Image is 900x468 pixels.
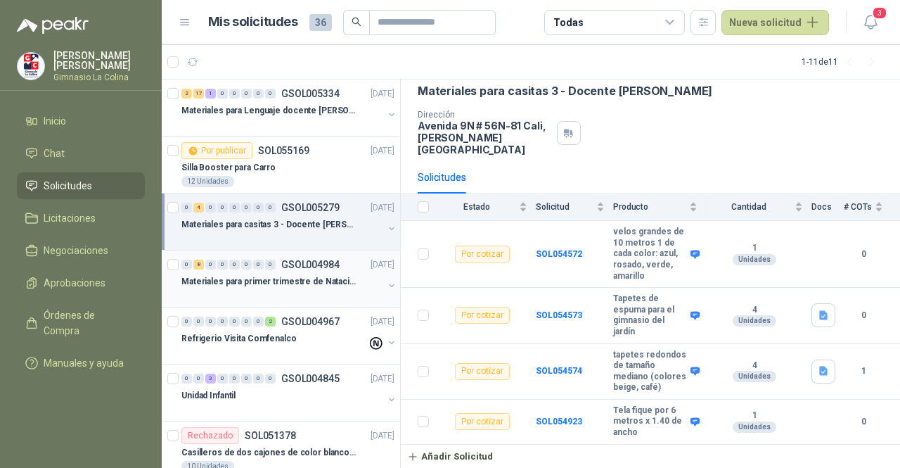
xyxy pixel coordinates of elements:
[217,89,228,99] div: 0
[437,194,536,221] th: Estado
[241,317,252,327] div: 0
[281,374,340,384] p: GSOL004845
[706,194,811,221] th: Cantidad
[44,210,96,226] span: Licitaciones
[536,194,613,221] th: Solicitud
[721,10,829,35] button: Nueva solicitud
[229,374,240,384] div: 0
[733,315,776,327] div: Unidades
[613,350,687,393] b: tapetes redondos de tamaño mediano (colores beige, café)
[613,405,687,438] b: Tela fique por 6 metros x 1.40 de ancho
[181,203,192,213] div: 0
[181,317,192,327] div: 0
[17,205,145,232] a: Licitaciones
[241,260,252,270] div: 0
[181,275,356,289] p: Materiales para primer trimestre de Natación
[241,374,252,384] div: 0
[205,317,216,327] div: 0
[181,176,234,187] div: 12 Unidades
[844,309,883,322] b: 0
[371,201,394,215] p: [DATE]
[455,307,510,324] div: Por cotizar
[733,254,776,265] div: Unidades
[536,310,582,320] b: SOL054573
[181,332,297,346] p: Refrigerio Visita Comfenalco
[205,203,216,213] div: 0
[193,203,204,213] div: 4
[265,260,276,270] div: 0
[181,427,239,444] div: Rechazado
[44,178,92,194] span: Solicitudes
[181,389,236,403] p: Unidad Infantil
[706,410,803,422] b: 1
[418,110,551,120] p: Dirección
[371,315,394,329] p: [DATE]
[17,270,145,296] a: Aprobaciones
[844,415,883,429] b: 0
[258,146,309,156] p: SOL055169
[44,308,131,339] span: Órdenes de Compra
[872,6,887,20] span: 3
[205,89,216,99] div: 1
[253,89,264,99] div: 0
[181,374,192,384] div: 0
[371,372,394,386] p: [DATE]
[181,446,356,460] p: Casilleros de dos cajones de color blanco para casitas 1 y 2
[181,161,276,175] p: Silla Booster para Carro
[241,89,252,99] div: 0
[281,89,340,99] p: GSOL005334
[811,194,844,221] th: Docs
[418,120,551,156] p: Avenida 9N # 56N-81 Cali , [PERSON_NAME][GEOGRAPHIC_DATA]
[253,374,264,384] div: 0
[265,317,276,327] div: 2
[245,431,296,441] p: SOL051378
[17,108,145,134] a: Inicio
[844,194,900,221] th: # COTs
[181,104,356,118] p: Materiales para Lenguaje docente [PERSON_NAME]
[371,258,394,272] p: [DATE]
[371,144,394,158] p: [DATE]
[802,51,883,73] div: 1 - 11 de 11
[265,374,276,384] div: 0
[17,140,145,167] a: Chat
[536,417,582,426] a: SOL054923
[17,237,145,264] a: Negociaciones
[253,260,264,270] div: 0
[181,199,397,244] a: 0 4 0 0 0 0 0 0 GSOL005279[DATE] Materiales para casitas 3 - Docente [PERSON_NAME]
[858,10,883,35] button: 3
[706,360,803,372] b: 4
[536,366,582,376] b: SOL054574
[536,202,593,212] span: Solicitud
[706,243,803,254] b: 1
[371,429,394,443] p: [DATE]
[706,202,792,212] span: Cantidad
[844,202,872,212] span: # COTs
[181,256,397,301] a: 0 8 0 0 0 0 0 0 GSOL004984[DATE] Materiales para primer trimestre de Natación
[217,317,228,327] div: 0
[208,12,298,32] h1: Mis solicitudes
[536,249,582,259] b: SOL054572
[455,246,510,263] div: Por cotizar
[44,355,124,371] span: Manuales y ayuda
[181,313,397,358] a: 0 0 0 0 0 0 0 2 GSOL004967[DATE] Refrigerio Visita Comfenalco
[455,363,510,380] div: Por cotizar
[217,260,228,270] div: 0
[44,146,65,161] span: Chat
[181,370,397,415] a: 0 0 3 0 0 0 0 0 GSOL004845[DATE] Unidad Infantil
[352,17,361,27] span: search
[613,194,706,221] th: Producto
[193,374,204,384] div: 0
[44,243,108,258] span: Negociaciones
[181,218,356,232] p: Materiales para casitas 3 - Docente [PERSON_NAME]
[17,302,145,344] a: Órdenes de Compra
[253,203,264,213] div: 0
[241,203,252,213] div: 0
[181,85,397,130] a: 2 17 1 0 0 0 0 0 GSOL005334[DATE] Materiales para Lenguaje docente [PERSON_NAME]
[44,113,66,129] span: Inicio
[229,203,240,213] div: 0
[706,305,803,316] b: 4
[733,422,776,433] div: Unidades
[844,248,883,261] b: 0
[229,260,240,270] div: 0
